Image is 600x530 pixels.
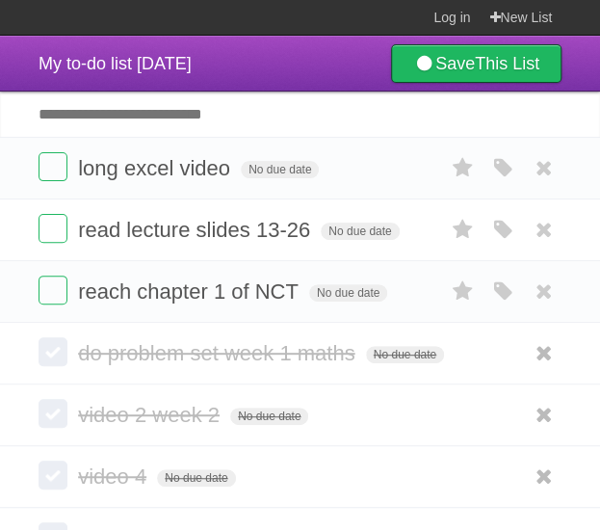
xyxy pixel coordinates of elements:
span: reach chapter 1 of NCT [78,279,303,304]
span: No due date [241,161,319,178]
span: video 4 [78,464,151,489]
label: Star task [444,152,481,184]
span: My to-do list [DATE] [39,54,192,73]
span: No due date [309,284,387,302]
span: do problem set week 1 maths [78,341,359,365]
label: Star task [444,276,481,307]
span: video 2 week 2 [78,403,224,427]
label: Star task [444,214,481,246]
span: long excel video [78,156,235,180]
a: SaveThis List [391,44,561,83]
label: Done [39,461,67,490]
label: Done [39,276,67,305]
label: Done [39,337,67,366]
span: No due date [321,223,399,240]
span: read lecture slides 13-26 [78,218,315,242]
span: No due date [230,408,308,425]
span: No due date [366,346,444,363]
span: No due date [157,469,235,487]
b: This List [475,54,539,73]
label: Done [39,152,67,181]
label: Done [39,399,67,428]
label: Done [39,214,67,243]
